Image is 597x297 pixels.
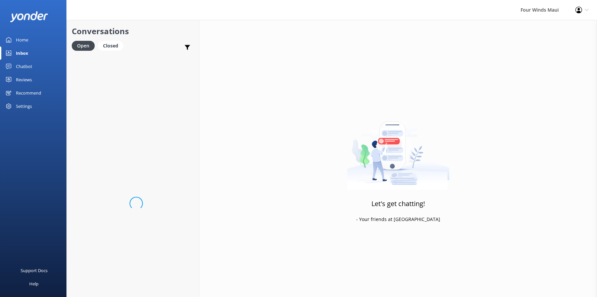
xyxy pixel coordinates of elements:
[16,100,32,113] div: Settings
[98,41,123,51] div: Closed
[16,60,32,73] div: Chatbot
[16,33,28,46] div: Home
[347,107,449,190] img: artwork of a man stealing a conversation from at giant smartphone
[29,277,39,290] div: Help
[21,264,48,277] div: Support Docs
[356,216,440,223] p: - Your friends at [GEOGRAPHIC_DATA]
[98,42,127,49] a: Closed
[10,11,48,22] img: yonder-white-logo.png
[72,41,95,51] div: Open
[72,42,98,49] a: Open
[16,86,41,100] div: Recommend
[16,73,32,86] div: Reviews
[16,46,28,60] div: Inbox
[72,25,194,37] h2: Conversations
[371,198,425,209] h3: Let's get chatting!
